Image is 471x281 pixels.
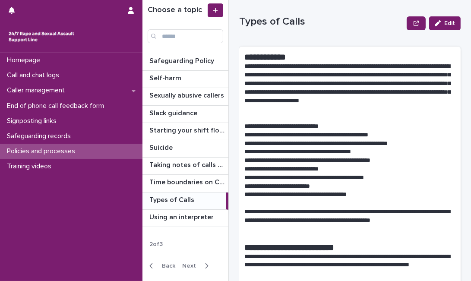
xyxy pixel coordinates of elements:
a: Slack guidanceSlack guidance [142,106,228,123]
p: End of phone call feedback form [3,102,111,110]
a: Self-harmSelf-harm [142,71,228,88]
p: Call and chat logs [3,71,66,79]
p: Caller management [3,86,72,95]
p: Suicide [149,142,174,152]
span: Edit [444,20,455,26]
a: Using an interpreterUsing an interpreter [142,210,228,227]
a: Types of CallsTypes of Calls [142,193,228,210]
p: Sexually abusive callers [149,90,226,100]
input: Search [148,29,223,43]
button: Next [179,262,215,270]
p: Taking notes of calls and chats [149,159,227,169]
a: Starting your shift flowchartStarting your shift flowchart [142,123,228,140]
a: Sexually abusive callersSexually abusive callers [142,88,228,105]
h1: Choose a topic [148,6,206,15]
p: Using an interpreter [149,212,215,221]
p: Safeguarding records [3,132,78,140]
p: Slack guidance [149,107,199,117]
p: Types of Calls [239,16,403,28]
a: Time boundaries on Calls and ChatsTime boundaries on Calls and Chats [142,175,228,192]
p: Safeguarding Policy [149,55,216,65]
p: Time boundaries on Calls and Chats [149,177,227,186]
p: 2 of 3 [142,234,170,255]
p: Starting your shift flowchart [149,125,227,135]
p: Policies and processes [3,147,82,155]
span: Next [182,263,201,269]
p: Types of Calls [149,194,196,204]
button: Edit [429,16,461,30]
button: Back [142,262,179,270]
p: Self-harm [149,73,183,82]
a: Safeguarding PolicySafeguarding Policy [142,54,228,71]
p: Training videos [3,162,58,170]
p: Signposting links [3,117,63,125]
a: SuicideSuicide [142,140,228,158]
p: Homepage [3,56,47,64]
span: Back [157,263,175,269]
img: rhQMoQhaT3yELyF149Cw [7,28,76,45]
a: Taking notes of calls and chatsTaking notes of calls and chats [142,158,228,175]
